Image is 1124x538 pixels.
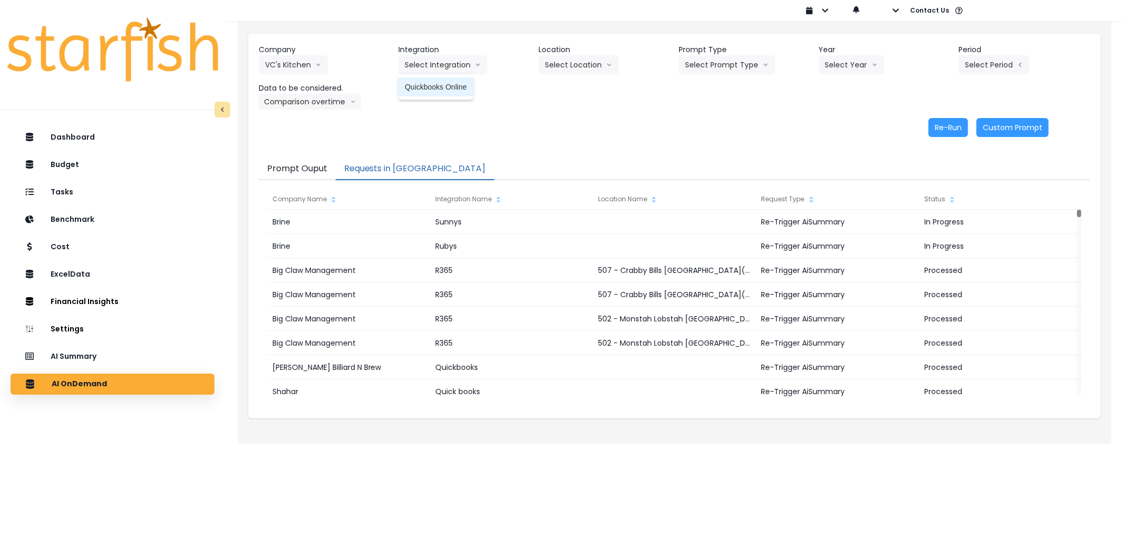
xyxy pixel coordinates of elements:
header: Data to be considered. [259,83,390,94]
span: Quickbooks Online [405,82,467,92]
p: Benchmark [51,215,94,224]
div: Status [919,189,1081,210]
div: 502 - Monstah Lobstah [GEOGRAPHIC_DATA](R365) [593,307,755,331]
div: Brine [267,210,429,234]
div: Processed [919,282,1081,307]
div: Brine [267,234,429,258]
div: Shahar [267,379,429,404]
div: Quick books [430,379,592,404]
button: Cost [11,237,214,258]
div: Company Name [267,189,429,210]
div: In Progress [919,234,1081,258]
svg: sort [948,195,956,204]
ul: Select Integrationarrow down line [398,74,473,100]
div: Processed [919,379,1081,404]
div: Re-Trigger AiSummary [756,258,918,282]
button: Re-Run [928,118,968,137]
div: Re-Trigger AiSummary [756,234,918,258]
button: Dashboard [11,127,214,148]
div: R365 [430,282,592,307]
header: Integration [398,44,530,55]
div: Big Claw Management [267,307,429,331]
div: R365 [430,331,592,355]
div: 507 - Crabby Bills [GEOGRAPHIC_DATA](R365) [593,258,755,282]
div: Integration Name [430,189,592,210]
button: Custom Prompt [976,118,1049,137]
div: Quickbooks [430,355,592,379]
button: AI OnDemand [11,374,214,395]
button: ExcelData [11,264,214,285]
svg: sort [807,195,816,204]
header: Location [539,44,670,55]
button: Select Prompt Typearrow down line [679,55,775,74]
div: Re-Trigger AiSummary [756,282,918,307]
div: Re-Trigger AiSummary [756,355,918,379]
svg: sort [494,195,503,204]
div: R365 [430,307,592,331]
div: R365 [430,258,592,282]
button: Select Locationarrow down line [539,55,619,74]
svg: arrow down line [350,96,356,107]
div: Re-Trigger AiSummary [756,331,918,355]
p: Dashboard [51,133,95,142]
button: Select Periodarrow left line [959,55,1030,74]
button: Benchmark [11,209,214,230]
div: Processed [919,331,1081,355]
button: Select Yeararrow down line [819,55,884,74]
div: Sunnys [430,210,592,234]
svg: arrow down line [606,60,612,70]
div: Processed [919,307,1081,331]
button: Budget [11,154,214,175]
button: VC's Kitchenarrow down line [259,55,328,74]
div: Location Name [593,189,755,210]
div: Big Claw Management [267,258,429,282]
svg: arrow down line [763,60,769,70]
button: Comparison overtimearrow down line [259,94,361,110]
button: Prompt Ouput [259,158,336,180]
button: Settings [11,319,214,340]
div: Re-Trigger AiSummary [756,379,918,404]
button: AI Summary [11,346,214,367]
div: Processed [919,258,1081,282]
header: Prompt Type [679,44,810,55]
div: [PERSON_NAME] Billiard N Brew [267,355,429,379]
div: Request Type [756,189,918,210]
header: Period [959,44,1090,55]
button: Select Integrationarrow down line [398,55,487,74]
button: Financial Insights [11,291,214,312]
svg: sort [329,195,338,204]
button: Tasks [11,182,214,203]
div: Rubys [430,234,592,258]
div: 502 - Monstah Lobstah [GEOGRAPHIC_DATA](R365) [593,331,755,355]
button: Requests in [GEOGRAPHIC_DATA] [336,158,494,180]
svg: sort [650,195,658,204]
svg: arrow down line [872,60,878,70]
p: Cost [51,242,70,251]
p: Tasks [51,188,73,197]
svg: arrow down line [315,60,321,70]
header: Company [259,44,390,55]
p: Budget [51,160,79,169]
div: In Progress [919,210,1081,234]
p: ExcelData [51,270,90,279]
svg: arrow down line [475,60,481,70]
div: Processed [919,355,1081,379]
div: Re-Trigger AiSummary [756,210,918,234]
div: Re-Trigger AiSummary [756,307,918,331]
p: AI Summary [51,352,96,361]
div: 507 - Crabby Bills [GEOGRAPHIC_DATA](R365) [593,282,755,307]
div: Big Claw Management [267,331,429,355]
p: AI OnDemand [52,379,107,389]
svg: arrow left line [1017,60,1023,70]
div: Big Claw Management [267,282,429,307]
header: Year [819,44,951,55]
